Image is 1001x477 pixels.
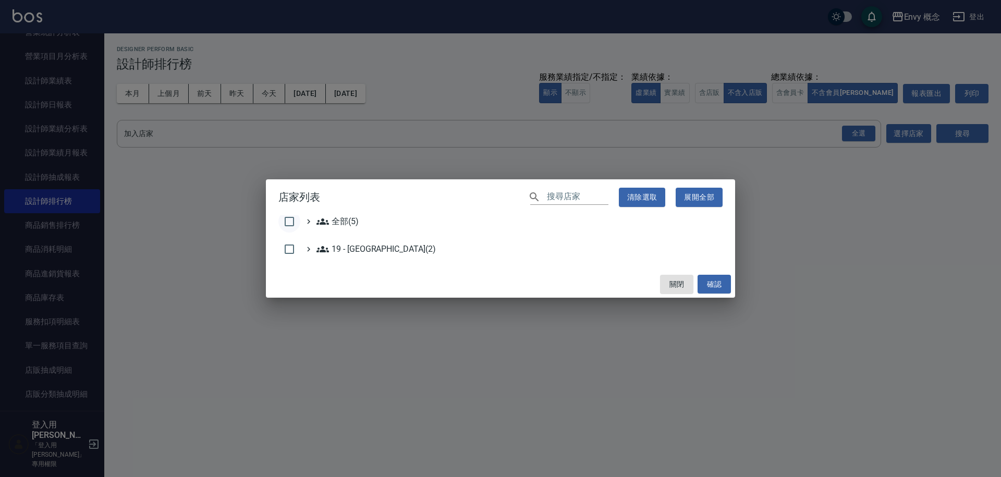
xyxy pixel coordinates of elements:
button: 展開全部 [676,188,723,207]
button: 關閉 [660,275,693,294]
span: 全部(5) [316,215,359,228]
button: 確認 [698,275,731,294]
h2: 店家列表 [266,179,735,215]
button: 清除選取 [619,188,666,207]
span: 19 - [GEOGRAPHIC_DATA](2) [316,243,436,255]
input: 搜尋店家 [547,190,608,205]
